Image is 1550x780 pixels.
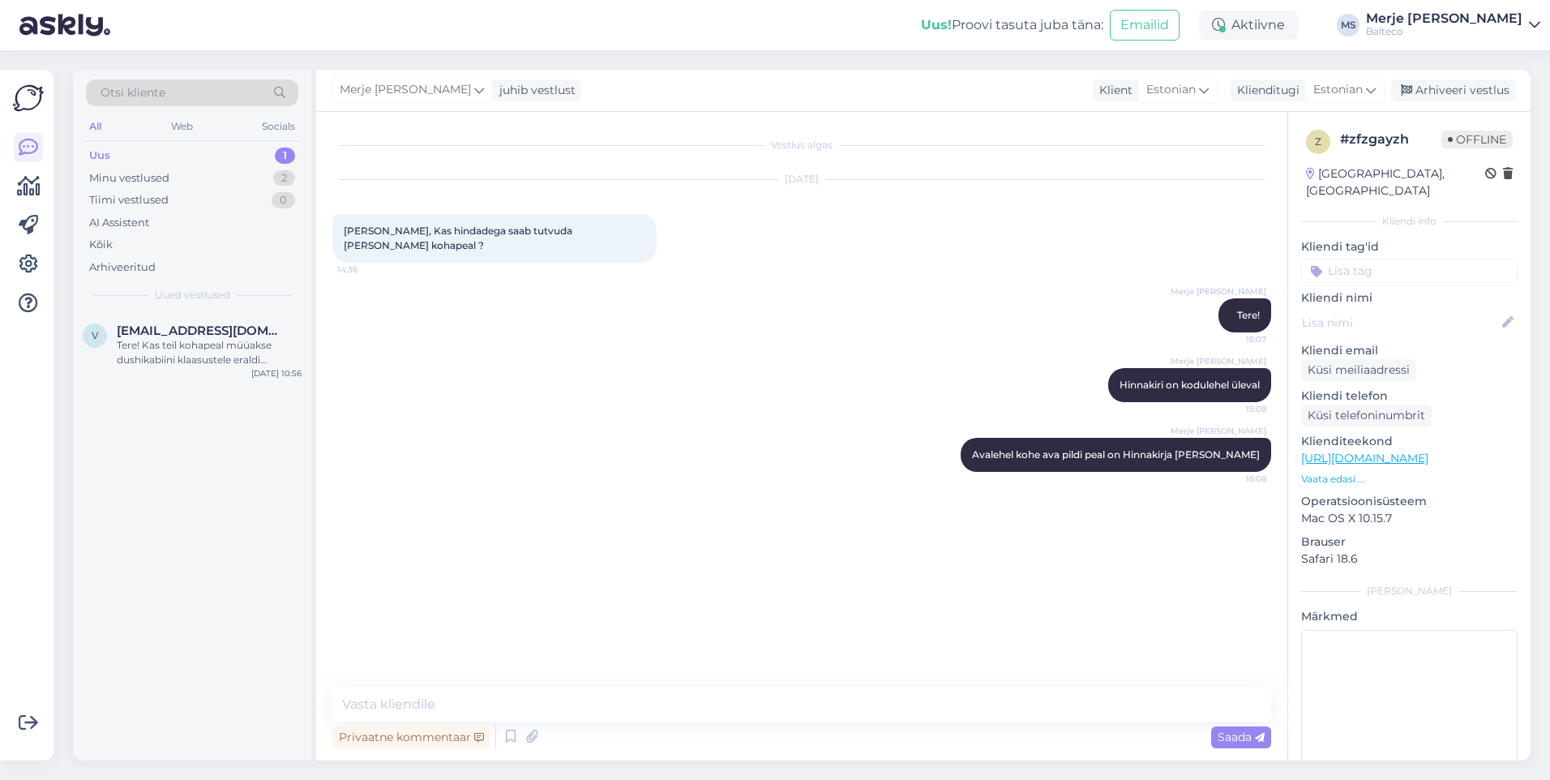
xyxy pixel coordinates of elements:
span: Merje [PERSON_NAME] [1171,425,1266,437]
span: Saada [1218,730,1265,744]
div: All [86,116,105,137]
div: 2 [273,170,295,186]
span: 15:08 [1205,403,1266,415]
div: Tere! Kas teil kohapeal müüakse dushikabiini klaasustele eraldi uksenupe või käepidemeid? [117,338,302,367]
p: Kliendi email [1301,342,1518,359]
span: z [1315,135,1321,148]
span: Merje [PERSON_NAME] [1171,355,1266,367]
div: 1 [275,148,295,164]
a: [URL][DOMAIN_NAME] [1301,451,1428,465]
button: Emailid [1110,10,1180,41]
div: Aktiivne [1199,11,1298,40]
div: Socials [259,116,298,137]
div: Minu vestlused [89,170,169,186]
div: Arhiveeri vestlus [1391,79,1516,101]
span: Hinnakiri on kodulehel üleval [1120,379,1260,391]
div: Küsi telefoninumbrit [1301,405,1432,426]
div: AI Assistent [89,215,149,231]
span: 14:36 [337,264,398,276]
a: Merje [PERSON_NAME]Balteco [1366,12,1540,38]
div: juhib vestlust [493,82,576,99]
p: Operatsioonisüsteem [1301,493,1518,510]
div: Privaatne kommentaar [332,726,490,748]
div: Arhiveeritud [89,259,156,276]
div: [DATE] 10:56 [251,367,302,379]
b: Uus! [921,17,952,32]
div: Küsi meiliaadressi [1301,359,1416,381]
div: Kliendi info [1301,214,1518,229]
p: Kliendi telefon [1301,388,1518,405]
span: Merje [PERSON_NAME] [340,81,471,99]
input: Lisa tag [1301,259,1518,283]
span: 15:07 [1205,333,1266,345]
span: Estonian [1146,81,1196,99]
div: Web [168,116,196,137]
div: Vestlus algas [332,138,1271,152]
span: Otsi kliente [101,84,165,101]
div: # zfzgayzh [1340,130,1441,149]
div: Proovi tasuta juba täna: [921,15,1103,35]
div: Klienditugi [1231,82,1300,99]
span: Offline [1441,131,1513,148]
p: Brauser [1301,534,1518,551]
div: MS [1337,14,1359,36]
span: 15:08 [1205,473,1266,485]
span: vlad13678@gmail.com [117,324,285,338]
div: [GEOGRAPHIC_DATA], [GEOGRAPHIC_DATA] [1306,165,1485,199]
div: [PERSON_NAME] [1301,584,1518,598]
span: Estonian [1313,81,1363,99]
span: Avalehel kohe ava pildi peal on Hinnakirja [PERSON_NAME] [972,448,1260,461]
p: Kliendi tag'id [1301,238,1518,255]
p: Safari 18.6 [1301,551,1518,568]
div: Tiimi vestlused [89,192,169,208]
div: Uus [89,148,110,164]
span: Uued vestlused [155,288,230,302]
div: Balteco [1366,25,1522,38]
span: Tere! [1237,309,1260,321]
p: Märkmed [1301,608,1518,625]
img: Askly Logo [13,83,44,114]
div: Klient [1093,82,1133,99]
p: Klienditeekond [1301,433,1518,450]
p: Vaata edasi ... [1301,472,1518,486]
p: Kliendi nimi [1301,289,1518,306]
span: [PERSON_NAME], Kas hindadega saab tutvuda [PERSON_NAME] kohapeal ? [344,225,575,251]
div: Kõik [89,237,113,253]
input: Lisa nimi [1302,314,1499,332]
span: Merje [PERSON_NAME] [1171,285,1266,298]
div: [DATE] [332,172,1271,186]
div: Merje [PERSON_NAME] [1366,12,1522,25]
p: Mac OS X 10.15.7 [1301,510,1518,527]
div: 0 [272,192,295,208]
span: v [92,329,98,341]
